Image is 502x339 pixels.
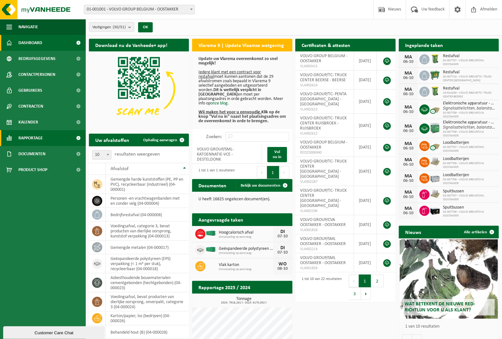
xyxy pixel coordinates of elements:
[236,179,292,192] a: Bekijk uw documenten
[443,173,496,178] span: Loodbatterijen
[354,70,377,90] td: [DATE]
[198,110,286,123] b: Klik op de knop "Vul nu in" naast het plaatsingsadres om de overeenkomst in orde te brengen.
[430,172,440,183] img: PB-LB-0680-HPE-GY-01
[279,166,289,179] button: Next
[402,141,415,146] div: MA
[359,275,371,287] button: 1
[195,297,292,304] h3: Tonnage
[89,51,189,126] img: Download de VHEPlus App
[18,114,38,130] span: Kalender
[430,189,440,199] img: LP-PA-00000-WDN-11
[443,125,499,130] i: Signalisatielichten, balanstakels
[361,287,371,300] button: Next
[402,110,415,114] div: 06-10
[267,147,287,162] a: Vul nu in
[354,215,377,234] td: [DATE]
[443,54,496,59] span: Restafval
[402,124,415,129] div: MA
[443,59,496,66] span: 02-007707 - VOLVO GROUP/SML OOSTAKKER
[106,273,189,292] td: asbesthoudende bouwmaterialen cementgebonden (hechtgebonden) (04-000023)
[300,266,349,271] span: VLA901826
[300,236,346,246] span: VOLVO GROUP/SML OOSTAKKER - OOSTAKKER
[89,39,174,51] h2: Download nu de Vanheede+ app!
[257,166,267,179] button: Previous
[430,70,440,80] img: WB-0660-HPE-GN-01
[219,263,273,268] span: Vlak karton
[402,190,415,195] div: MA
[198,57,286,123] p: moet kunnen aantonen dat de 29 afvalstromen zoals bepaald in Vlarema 9 selectief aangeboden en ui...
[443,91,496,99] span: 10-914200 - VOLVO GROUP/TC- TRUCK CENTER BEERSE
[219,235,273,239] span: Omwisseling op aanvraag
[300,150,349,155] span: RED25006940
[443,194,496,202] span: 02-007707 - VOLVO GROUP/SML OOSTAKKER
[106,254,189,273] td: geëxpandeerde polystyreen (EPS) verpakking (< 1 m² per stuk), recycleerbaar (04-000018)
[277,262,289,267] div: WO
[443,106,499,111] i: Signalisatielichten, balanstakels
[192,281,257,293] h2: Rapportage 2025 / 2024
[300,228,349,233] span: VLA901818
[205,247,216,252] img: HK-XC-40-GN-00
[300,256,346,265] span: VOLVO GROUP/SML OOSTAKKER - OOSTAKKER
[300,92,346,107] span: VOLVO GROUP/TC- PENTA [GEOGRAPHIC_DATA] - [GEOGRAPHIC_DATA]
[195,165,235,179] div: 1 tot 1 van 1 resultaten
[430,53,440,64] img: WB-0240-HPE-GN-50
[192,213,250,226] h2: Aangevraagde taken
[106,325,189,339] td: behandeld hout (B) (04-000028)
[354,90,377,114] td: [DATE]
[402,87,415,92] div: MA
[277,267,289,271] div: 08-10
[295,39,357,51] h2: Certificaten & attesten
[405,302,475,313] span: Wat betekent de nieuwe RED-richtlijn voor u als klant?
[349,287,361,300] button: 3
[354,253,377,272] td: [DATE]
[18,162,47,178] span: Product Shop
[300,73,347,83] span: VOLVO GROUP/TC- TRUCK CENTER BEERSE - BEERSE
[402,163,415,167] div: 06-10
[443,86,496,91] span: Restafval
[443,210,496,218] span: 02-007709 - VOLVO GROUP/CVA OOSTAKKER
[106,175,189,194] td: gemengde harde kunststoffen (PE, PP en PVC), recycleerbaar (industrieel) (04-000001)
[106,194,189,208] td: personen -en vrachtwagenbanden met en zonder velg (04-000004)
[443,156,496,162] span: Loodbatterijen
[84,5,195,14] span: 01-001001 - VOLVO GROUP BELGIUM - OOSTAKKER
[399,226,427,238] h2: Nieuws
[354,114,377,138] td: [DATE]
[18,35,42,51] span: Dashboard
[18,146,45,162] span: Documenten
[300,209,349,214] span: VLA902296
[402,179,415,183] div: 06-10
[92,150,111,160] span: 10
[300,107,349,112] span: VLA902613
[205,230,216,236] img: HK-XC-40-GN-00
[443,111,496,119] span: 02-007709 - VOLVO GROUP/CVA OOSTAKKER
[18,83,42,98] span: Gebruikers
[300,116,347,131] span: VOLVO GROUP/TC- TRUCK CENTER RUISBROEK - RUISBROEK
[18,19,38,35] span: Navigatie
[354,138,377,157] td: [DATE]
[443,130,496,138] span: 02-007709 - VOLVO GROUP/CVA OOSTAKKER
[106,311,189,325] td: karton/papier, los (bedrijven) (04-000026)
[115,152,160,157] label: resultaten weergeven
[113,25,126,29] count: (30/31)
[3,325,106,339] iframe: chat widget
[402,206,415,211] div: MA
[443,70,496,75] span: Restafval
[18,67,55,83] span: Contactpersonen
[443,75,496,83] span: 02-007714 - VOLVO GROUP/TC- TRUCK CENTER [GEOGRAPHIC_DATA]
[354,51,377,70] td: [DATE]
[371,275,384,287] button: 2
[300,188,347,208] span: VOLVO GROUP/TC- TRUCK CENTER [GEOGRAPHIC_DATA] - [GEOGRAPHIC_DATA]
[402,92,415,96] div: 06-10
[92,150,111,159] span: 10
[402,105,415,110] div: MA
[354,234,377,253] td: [DATE]
[443,140,496,145] span: Loodbatterijen
[430,156,440,167] img: LP-PA-00000-WDN-11
[219,268,273,271] span: Omwisseling op aanvraag
[195,301,292,304] span: 2024: 7918,261 t - 2025: 6170,002 t
[402,195,415,199] div: 06-10
[138,22,153,32] button: OK
[198,197,286,202] p: U heeft 16825 ongelezen document(en).
[106,208,189,222] td: bedrijfsrestafval (04-000008)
